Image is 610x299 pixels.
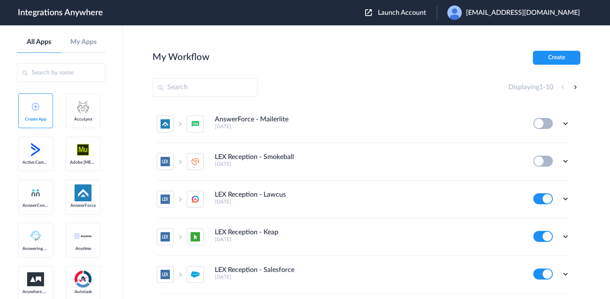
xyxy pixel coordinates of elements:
[22,203,49,208] span: AnswerConnect
[215,274,522,280] h5: [DATE]
[546,84,553,91] span: 10
[70,246,96,251] span: Anytime
[215,199,522,205] h5: [DATE]
[539,84,543,91] span: 1
[533,51,580,65] button: Create
[508,83,553,91] h4: Displaying -
[70,289,96,294] span: Autotask
[17,38,61,46] a: All Apps
[70,117,96,122] span: AccuLynx
[215,266,294,274] h4: LEX Reception - Salesforce
[75,141,91,158] img: adobe-muse-logo.svg
[378,9,426,16] span: Launch Account
[152,52,209,63] h2: My Workflow
[75,98,91,115] img: acculynx-logo.svg
[466,9,580,17] span: [EMAIL_ADDRESS][DOMAIN_NAME]
[22,117,49,122] span: Create App
[215,115,288,123] h4: AnswerForce - Mailerlite
[365,9,437,17] button: Launch Account
[75,233,91,239] img: anytime-calendar-logo.svg
[27,141,44,158] img: active-campaign-logo.svg
[215,153,294,161] h4: LEX Reception - Smokeball
[215,236,522,242] h5: [DATE]
[32,103,39,110] img: add-icon.svg
[365,9,372,16] img: launch-acct-icon.svg
[18,8,103,18] h1: Integrations Anywhere
[152,78,258,97] input: Search
[22,160,49,165] span: Active Campaign
[75,271,91,288] img: autotask.png
[447,5,462,20] img: user.png
[75,184,91,201] img: af-app-logo.svg
[215,161,522,167] h5: [DATE]
[22,246,49,251] span: Answering Service
[27,228,44,244] img: Answering_service.png
[215,228,278,236] h4: LEX Reception - Keap
[61,38,106,46] a: My Apps
[27,272,44,286] img: aww.png
[17,63,105,82] input: Search by name
[215,191,286,199] h4: LEX Reception - Lawcus
[30,188,41,198] img: answerconnect-logo.svg
[22,289,49,294] span: Anywhere Works
[215,123,522,129] h5: [DATE]
[70,160,96,165] span: Adobe [MEDICAL_DATA]
[70,203,96,208] span: AnswerForce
